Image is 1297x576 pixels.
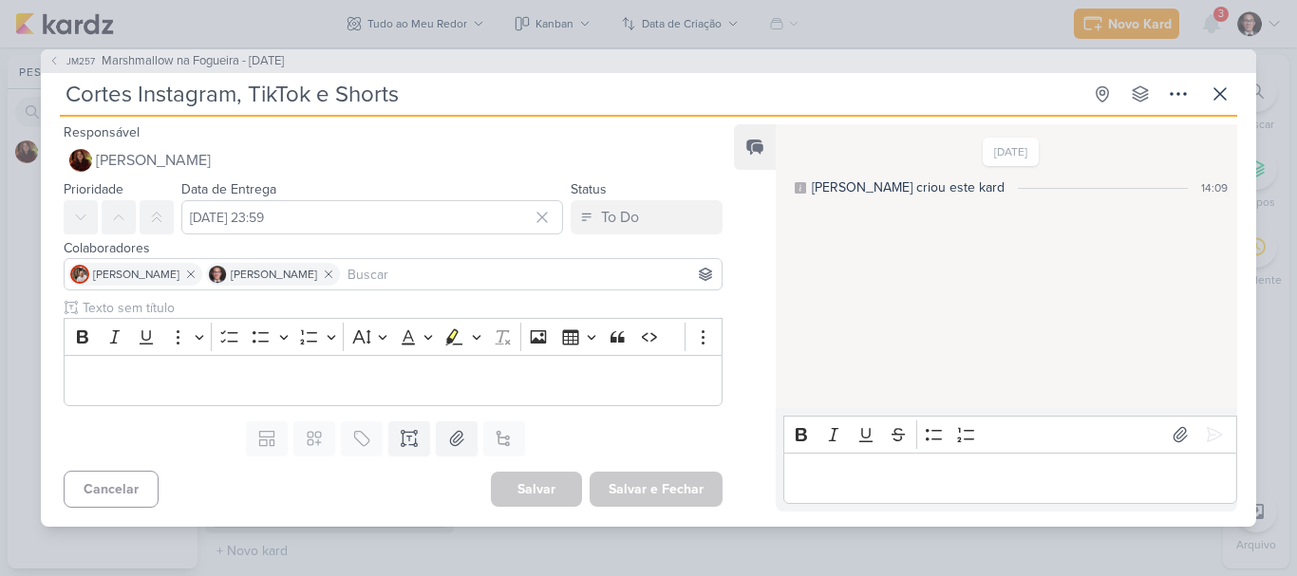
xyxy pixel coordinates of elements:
[231,266,317,283] span: [PERSON_NAME]
[69,149,92,172] img: Jaqueline Molina
[181,200,563,234] input: Select a date
[181,181,276,197] label: Data de Entrega
[208,265,227,284] img: Humberto Piedade
[64,238,723,258] div: Colaboradores
[783,453,1237,505] div: Editor editing area: main
[64,181,123,197] label: Prioridade
[64,143,723,177] button: [PERSON_NAME]
[48,52,284,71] button: JM257 Marshmallow na Fogueira - [DATE]
[344,263,718,286] input: Buscar
[1201,179,1228,196] div: 14:09
[64,318,723,355] div: Editor toolbar
[783,416,1237,453] div: Editor toolbar
[96,149,211,172] span: [PERSON_NAME]
[70,265,89,284] img: Cezar Giusti
[93,266,179,283] span: [PERSON_NAME]
[64,471,159,508] button: Cancelar
[601,206,639,229] div: To Do
[79,298,723,318] input: Texto sem título
[812,177,1005,197] div: [PERSON_NAME] criou este kard
[64,124,140,140] label: Responsável
[102,52,284,71] span: Marshmallow na Fogueira - Julho 2025
[60,77,1081,111] input: Kard Sem Título
[64,54,98,68] span: JM257
[571,200,723,234] button: To Do
[64,355,723,407] div: Editor editing area: main
[571,181,607,197] label: Status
